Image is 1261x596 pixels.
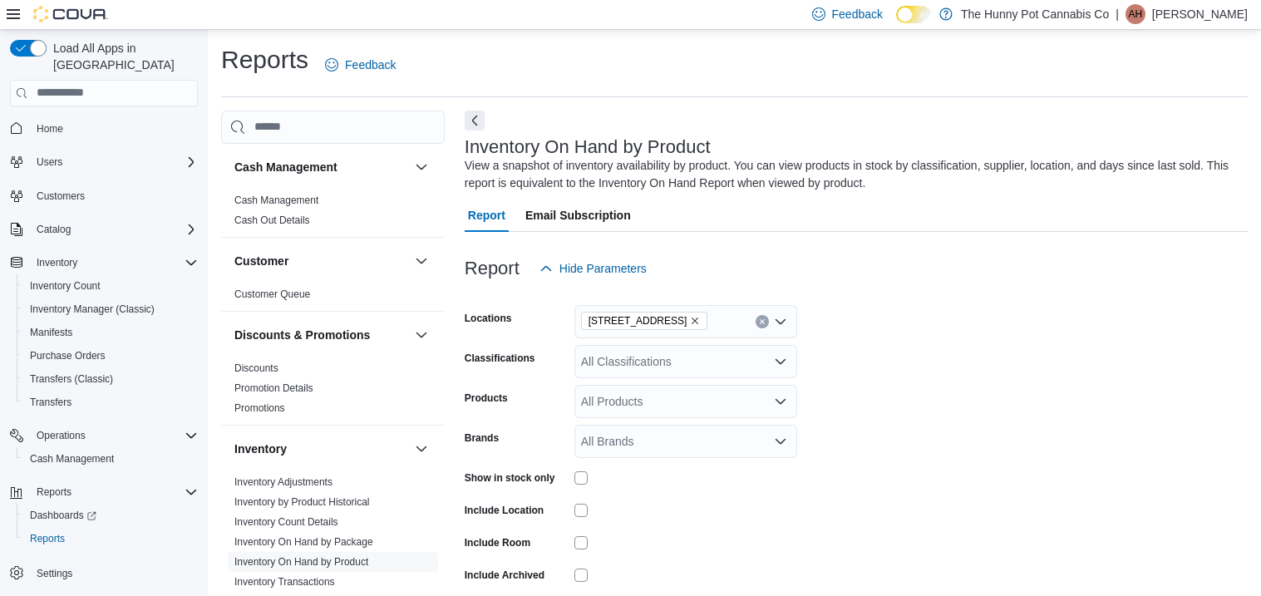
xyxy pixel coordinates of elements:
button: Open list of options [774,355,787,368]
span: Transfers (Classic) [30,372,113,386]
a: Purchase Orders [23,346,112,366]
span: Users [30,152,198,172]
a: Inventory Manager (Classic) [23,299,161,319]
button: Transfers (Classic) [17,367,204,391]
button: Open list of options [774,315,787,328]
label: Classifications [465,352,535,365]
div: Cash Management [221,190,445,237]
label: Brands [465,431,499,445]
span: Home [37,122,63,135]
a: Inventory Count Details [234,516,338,528]
h1: Reports [221,43,308,76]
button: Customers [3,184,204,208]
span: [STREET_ADDRESS] [589,313,687,329]
span: Promotions [234,401,285,415]
h3: Report [465,259,520,278]
div: Customer [221,284,445,311]
button: Manifests [17,321,204,344]
a: Transfers (Classic) [23,369,120,389]
a: Inventory by Product Historical [234,496,370,508]
button: Reports [17,527,204,550]
label: Locations [465,312,512,325]
p: The Hunny Pot Cannabis Co [961,4,1109,24]
span: Catalog [30,219,198,239]
span: Customers [37,190,85,203]
button: Discounts & Promotions [234,327,408,343]
span: Inventory [37,256,77,269]
h3: Inventory [234,441,287,457]
button: Catalog [30,219,77,239]
span: Settings [30,562,198,583]
a: Inventory Count [23,276,107,296]
label: Products [465,392,508,405]
a: Cash Out Details [234,214,310,226]
button: Operations [30,426,92,446]
span: Manifests [23,323,198,342]
span: Transfers (Classic) [23,369,198,389]
div: View a snapshot of inventory availability by product. You can view products in stock by classific... [465,157,1239,192]
span: Cash Management [234,194,318,207]
span: Promotion Details [234,382,313,395]
span: Cash Management [23,449,198,469]
span: Inventory Manager (Classic) [23,299,198,319]
p: | [1116,4,1119,24]
button: Catalog [3,218,204,241]
span: Settings [37,567,72,580]
span: Transfers [30,396,71,409]
input: Dark Mode [896,6,931,23]
span: Customers [30,185,198,206]
a: Promotions [234,402,285,414]
span: Cash Out Details [234,214,310,227]
button: Open list of options [774,435,787,448]
span: Dark Mode [896,23,897,24]
span: Purchase Orders [23,346,198,366]
span: Inventory Manager (Classic) [30,303,155,316]
button: Operations [3,424,204,447]
a: Inventory On Hand by Product [234,556,368,568]
button: Inventory Manager (Classic) [17,298,204,321]
span: Inventory by Product Historical [234,495,370,509]
span: Users [37,155,62,169]
a: Manifests [23,323,79,342]
span: Inventory On Hand by Product [234,555,368,569]
a: Settings [30,564,79,584]
button: Inventory [3,251,204,274]
span: Inventory Count [23,276,198,296]
button: Open list of options [774,395,787,408]
span: Reports [23,529,198,549]
span: Discounts [234,362,278,375]
button: Cash Management [411,157,431,177]
button: Reports [3,480,204,504]
label: Include Room [465,536,530,549]
span: Inventory On Hand by Package [234,535,373,549]
span: Feedback [345,57,396,73]
span: Reports [30,532,65,545]
span: Purchase Orders [30,349,106,362]
span: Inventory Count Details [234,515,338,529]
span: Inventory [30,253,198,273]
button: Customer [411,251,431,271]
span: Manifests [30,326,72,339]
span: Dashboards [30,509,96,522]
span: Catalog [37,223,71,236]
button: Remove 1166 Yonge St from selection in this group [690,316,700,326]
button: Cash Management [234,159,408,175]
a: Customers [30,186,91,206]
span: Hide Parameters [559,260,647,277]
a: Cash Management [23,449,121,469]
span: 1166 Yonge St [581,312,708,330]
a: Customer Queue [234,288,310,300]
button: Home [3,116,204,140]
a: Dashboards [17,504,204,527]
span: Customer Queue [234,288,310,301]
button: Users [30,152,69,172]
a: Discounts [234,362,278,374]
a: Home [30,119,70,139]
label: Include Archived [465,569,544,582]
span: AH [1129,4,1143,24]
span: Report [468,199,505,232]
span: Dashboards [23,505,198,525]
div: Discounts & Promotions [221,358,445,425]
button: Transfers [17,391,204,414]
button: Hide Parameters [533,252,653,285]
